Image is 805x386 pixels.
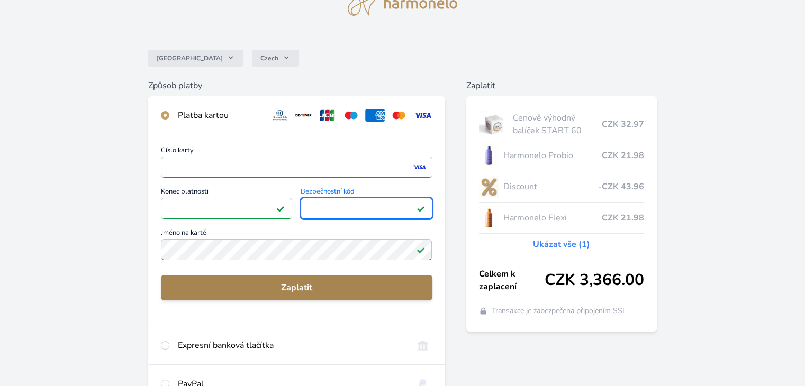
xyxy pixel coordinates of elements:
span: Bezpečnostní kód [301,188,432,198]
img: maestro.svg [341,109,361,122]
span: Transakce je zabezpečena připojením SSL [492,306,627,316]
img: start.jpg [479,111,509,137]
img: discount-lo.png [479,173,499,200]
span: [GEOGRAPHIC_DATA] [157,54,223,62]
iframe: Iframe pro datum vypršení platnosti [166,201,287,216]
iframe: Iframe pro bezpečnostní kód [305,201,427,216]
span: CZK 32.97 [602,118,644,131]
img: onlineBanking_CZ.svg [413,339,432,352]
img: Platné pole [417,245,425,254]
img: Platné pole [276,204,285,213]
span: CZK 3,366.00 [545,271,644,290]
span: Konec platnosti [161,188,292,198]
img: visa [412,162,427,172]
span: Celkem k zaplacení [479,268,545,293]
span: Jméno na kartě [161,229,432,239]
img: CLEAN_FLEXI_se_stinem_x-hi_(1)-lo.jpg [479,205,499,231]
span: Czech [260,54,278,62]
span: -CZK 43.96 [598,180,644,193]
h6: Způsob platby [148,79,445,92]
div: Platba kartou [178,109,261,122]
img: CLEAN_PROBIO_se_stinem_x-lo.jpg [479,142,499,169]
img: diners.svg [270,109,290,122]
span: Discount [503,180,598,193]
iframe: Iframe pro číslo karty [166,160,427,174]
img: visa.svg [413,109,432,122]
span: Harmonelo Probio [503,149,601,162]
img: discover.svg [294,109,313,122]
img: jcb.svg [318,109,337,122]
span: Číslo karty [161,147,432,157]
h6: Zaplatit [466,79,657,92]
img: mc.svg [389,109,409,122]
span: Harmonelo Flexi [503,212,601,224]
div: Expresní banková tlačítka [178,339,404,352]
button: Czech [252,50,299,67]
input: Jméno na kartěPlatné pole [161,239,432,260]
img: amex.svg [365,109,385,122]
span: Zaplatit [169,281,423,294]
span: CZK 21.98 [602,212,644,224]
span: Cenově výhodný balíček START 60 [513,112,601,137]
a: Ukázat vše (1) [533,238,590,251]
span: CZK 21.98 [602,149,644,162]
img: Platné pole [417,204,425,213]
button: [GEOGRAPHIC_DATA] [148,50,243,67]
button: Zaplatit [161,275,432,300]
